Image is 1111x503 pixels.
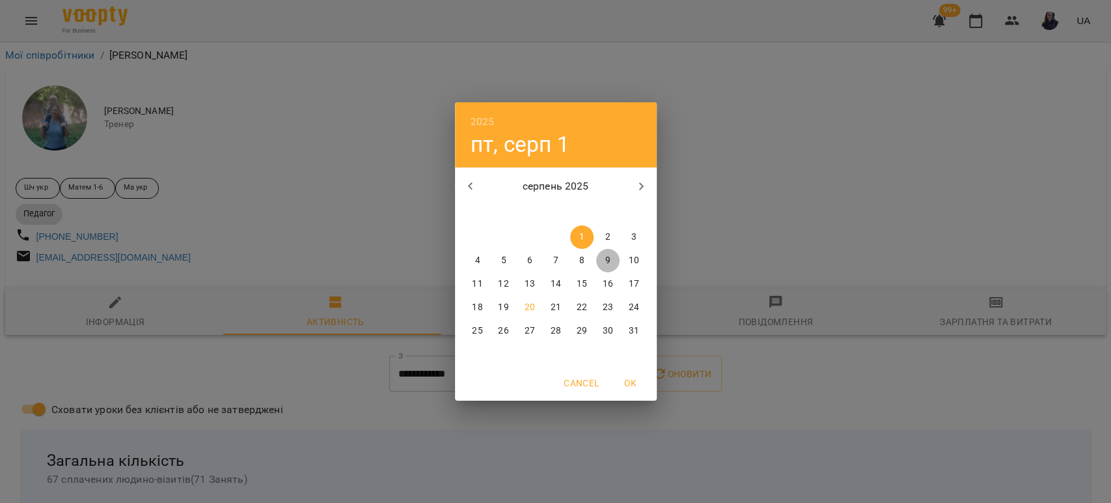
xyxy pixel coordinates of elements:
[622,249,646,272] button: 10
[472,324,482,338] p: 25
[550,278,560,291] p: 14
[524,324,534,338] p: 27
[550,324,560,338] p: 28
[518,296,542,319] button: 20
[498,301,508,314] p: 19
[602,324,612,338] p: 30
[570,319,594,343] button: 29
[518,206,542,219] span: ср
[466,206,489,219] span: пн
[622,206,646,219] span: нд
[472,278,482,291] p: 11
[544,296,568,319] button: 21
[576,324,586,338] p: 29
[518,272,542,296] button: 13
[492,319,515,343] button: 26
[596,225,620,249] button: 2
[570,272,594,296] button: 15
[498,324,508,338] p: 26
[579,254,584,267] p: 8
[492,249,515,272] button: 5
[518,249,542,272] button: 6
[570,249,594,272] button: 8
[527,254,532,267] p: 6
[596,319,620,343] button: 30
[501,254,506,267] p: 5
[466,272,489,296] button: 11
[605,231,610,244] p: 2
[553,254,558,267] p: 7
[544,319,568,343] button: 28
[564,375,599,391] span: Cancel
[471,113,495,131] button: 2025
[524,301,534,314] p: 20
[544,249,568,272] button: 7
[486,179,625,194] p: серпень 2025
[596,272,620,296] button: 16
[622,319,646,343] button: 31
[628,278,638,291] p: 17
[628,324,638,338] p: 31
[579,231,584,244] p: 1
[471,131,569,158] button: пт, серп 1
[576,278,586,291] p: 15
[570,296,594,319] button: 22
[466,249,489,272] button: 4
[596,249,620,272] button: 9
[610,371,652,395] button: OK
[605,254,610,267] p: 9
[602,301,612,314] p: 23
[570,206,594,219] span: пт
[622,272,646,296] button: 17
[596,296,620,319] button: 23
[472,301,482,314] p: 18
[498,278,508,291] p: 12
[524,278,534,291] p: 13
[615,375,646,391] span: OK
[492,206,515,219] span: вт
[492,296,515,319] button: 19
[622,296,646,319] button: 24
[558,371,604,395] button: Cancel
[518,319,542,343] button: 27
[570,225,594,249] button: 1
[622,225,646,249] button: 3
[628,301,638,314] p: 24
[596,206,620,219] span: сб
[631,231,636,244] p: 3
[544,272,568,296] button: 14
[576,301,586,314] p: 22
[628,254,638,267] p: 10
[550,301,560,314] p: 21
[474,254,480,267] p: 4
[602,278,612,291] p: 16
[492,272,515,296] button: 12
[466,296,489,319] button: 18
[466,319,489,343] button: 25
[544,206,568,219] span: чт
